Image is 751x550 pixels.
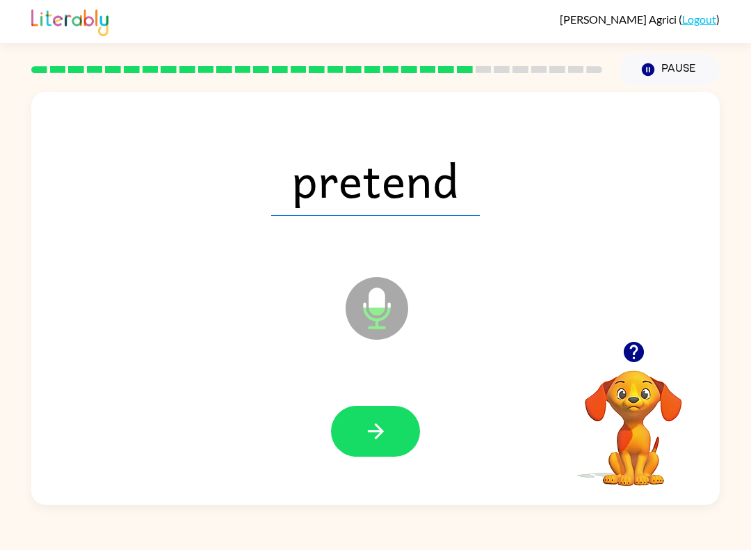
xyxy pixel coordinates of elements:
[564,349,703,488] video: Your browser must support playing .mp4 files to use Literably. Please try using another browser.
[271,143,480,216] span: pretend
[560,13,720,26] div: ( )
[31,6,108,36] img: Literably
[560,13,679,26] span: [PERSON_NAME] Agrici
[682,13,716,26] a: Logout
[619,54,720,86] button: Pause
